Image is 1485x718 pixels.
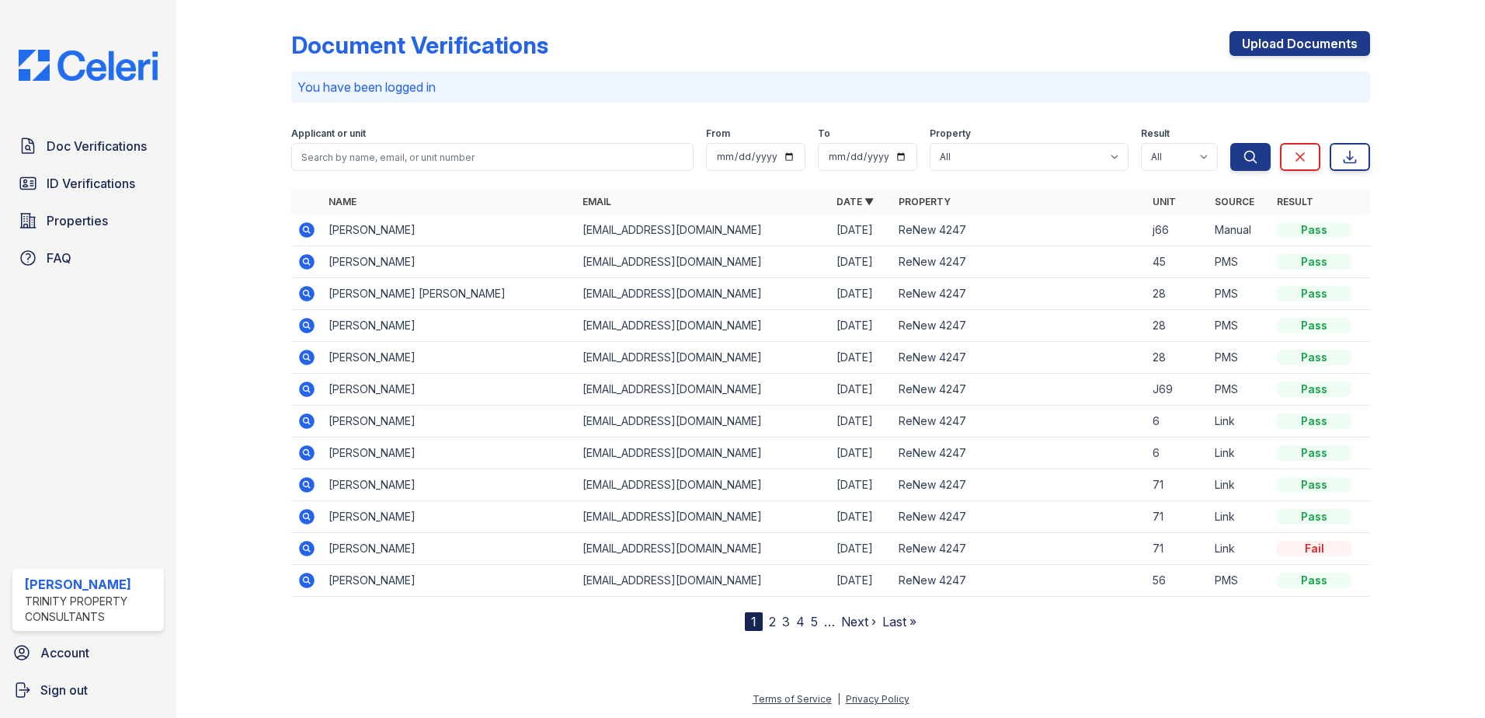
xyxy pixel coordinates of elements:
[830,437,892,469] td: [DATE]
[830,374,892,406] td: [DATE]
[1209,342,1271,374] td: PMS
[930,127,971,140] label: Property
[12,168,164,199] a: ID Verifications
[1229,31,1370,56] a: Upload Documents
[47,249,71,267] span: FAQ
[322,533,576,565] td: [PERSON_NAME]
[47,211,108,230] span: Properties
[25,575,158,594] div: [PERSON_NAME]
[322,406,576,437] td: [PERSON_NAME]
[1277,477,1351,493] div: Pass
[830,533,892,565] td: [DATE]
[830,501,892,533] td: [DATE]
[1277,382,1351,397] div: Pass
[329,196,356,207] a: Name
[1277,196,1313,207] a: Result
[1277,541,1351,556] div: Fail
[837,693,840,705] div: |
[576,469,830,501] td: [EMAIL_ADDRESS][DOMAIN_NAME]
[12,205,164,236] a: Properties
[12,131,164,162] a: Doc Verifications
[1153,196,1176,207] a: Unit
[892,406,1146,437] td: ReNew 4247
[1146,406,1209,437] td: 6
[6,674,170,706] a: Sign out
[892,278,1146,310] td: ReNew 4247
[892,374,1146,406] td: ReNew 4247
[892,469,1146,501] td: ReNew 4247
[1209,310,1271,342] td: PMS
[576,533,830,565] td: [EMAIL_ADDRESS][DOMAIN_NAME]
[576,310,830,342] td: [EMAIL_ADDRESS][DOMAIN_NAME]
[836,196,874,207] a: Date ▼
[846,693,909,705] a: Privacy Policy
[40,681,88,699] span: Sign out
[12,242,164,274] a: FAQ
[830,278,892,310] td: [DATE]
[576,342,830,374] td: [EMAIL_ADDRESS][DOMAIN_NAME]
[322,246,576,278] td: [PERSON_NAME]
[576,374,830,406] td: [EMAIL_ADDRESS][DOMAIN_NAME]
[782,614,790,629] a: 3
[1146,469,1209,501] td: 71
[1146,278,1209,310] td: 28
[899,196,951,207] a: Property
[706,127,730,140] label: From
[1146,565,1209,597] td: 56
[1146,246,1209,278] td: 45
[892,533,1146,565] td: ReNew 4247
[322,278,576,310] td: [PERSON_NAME] [PERSON_NAME]
[322,501,576,533] td: [PERSON_NAME]
[47,174,135,193] span: ID Verifications
[322,374,576,406] td: [PERSON_NAME]
[1209,246,1271,278] td: PMS
[576,501,830,533] td: [EMAIL_ADDRESS][DOMAIN_NAME]
[1146,533,1209,565] td: 71
[1209,374,1271,406] td: PMS
[892,437,1146,469] td: ReNew 4247
[1209,501,1271,533] td: Link
[1277,222,1351,238] div: Pass
[892,565,1146,597] td: ReNew 4247
[892,310,1146,342] td: ReNew 4247
[322,437,576,469] td: [PERSON_NAME]
[830,406,892,437] td: [DATE]
[892,246,1146,278] td: ReNew 4247
[6,50,170,81] img: CE_Logo_Blue-a8612792a0a2168367f1c8372b55b34899dd931a85d93a1a3d3e32e68fde9ad4.png
[1209,278,1271,310] td: PMS
[769,614,776,629] a: 2
[830,565,892,597] td: [DATE]
[1277,413,1351,429] div: Pass
[1277,509,1351,525] div: Pass
[882,614,916,629] a: Last »
[322,310,576,342] td: [PERSON_NAME]
[830,469,892,501] td: [DATE]
[583,196,611,207] a: Email
[818,127,830,140] label: To
[322,342,576,374] td: [PERSON_NAME]
[1209,214,1271,246] td: Manual
[841,614,876,629] a: Next ›
[322,469,576,501] td: [PERSON_NAME]
[291,143,694,171] input: Search by name, email, or unit number
[6,637,170,668] a: Account
[1209,469,1271,501] td: Link
[830,342,892,374] td: [DATE]
[830,214,892,246] td: [DATE]
[796,614,805,629] a: 4
[892,501,1146,533] td: ReNew 4247
[576,406,830,437] td: [EMAIL_ADDRESS][DOMAIN_NAME]
[1277,254,1351,270] div: Pass
[291,31,548,59] div: Document Verifications
[1277,573,1351,588] div: Pass
[830,246,892,278] td: [DATE]
[1209,565,1271,597] td: PMS
[47,137,147,155] span: Doc Verifications
[297,78,1364,96] p: You have been logged in
[1146,310,1209,342] td: 28
[1146,437,1209,469] td: 6
[1277,286,1351,301] div: Pass
[576,278,830,310] td: [EMAIL_ADDRESS][DOMAIN_NAME]
[1215,196,1254,207] a: Source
